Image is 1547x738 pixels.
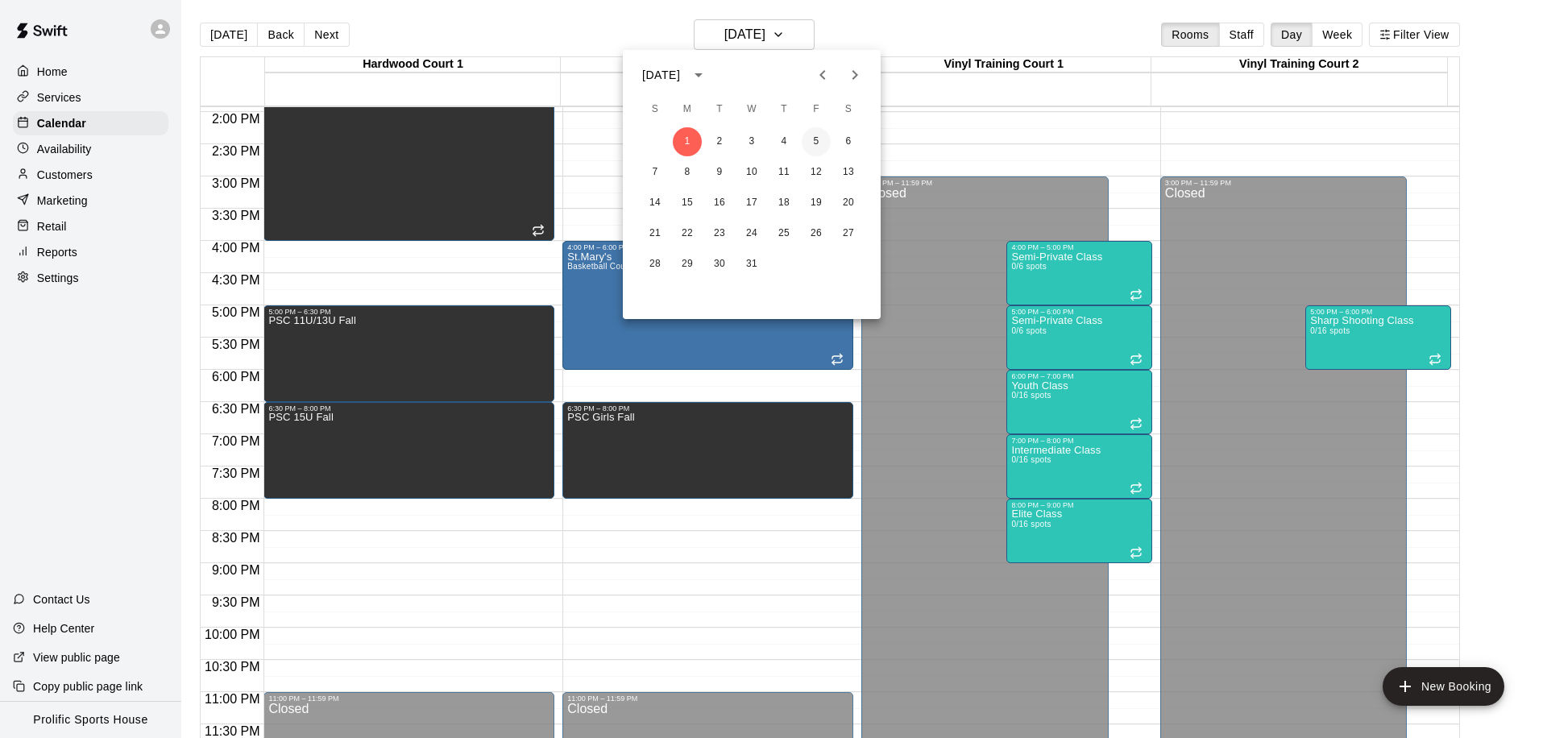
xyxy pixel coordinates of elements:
button: 26 [802,219,831,248]
span: Wednesday [737,93,766,126]
button: 30 [705,250,734,279]
button: 29 [673,250,702,279]
button: 4 [769,127,798,156]
button: 15 [673,189,702,218]
button: 5 [802,127,831,156]
button: 17 [737,189,766,218]
button: 9 [705,158,734,187]
button: 7 [641,158,670,187]
button: 31 [737,250,766,279]
button: 8 [673,158,702,187]
button: 14 [641,189,670,218]
span: Monday [673,93,702,126]
button: 6 [834,127,863,156]
button: 24 [737,219,766,248]
button: 25 [769,219,798,248]
button: 3 [737,127,766,156]
button: 12 [802,158,831,187]
button: 2 [705,127,734,156]
button: calendar view is open, switch to year view [685,61,712,89]
button: 11 [769,158,798,187]
span: Thursday [769,93,798,126]
button: Next month [839,59,871,91]
button: Previous month [807,59,839,91]
button: 28 [641,250,670,279]
button: 19 [802,189,831,218]
div: [DATE] [642,67,680,84]
span: Saturday [834,93,863,126]
button: 21 [641,219,670,248]
button: 18 [769,189,798,218]
button: 22 [673,219,702,248]
span: Friday [802,93,831,126]
button: 13 [834,158,863,187]
button: 10 [737,158,766,187]
button: 1 [673,127,702,156]
button: 27 [834,219,863,248]
span: Sunday [641,93,670,126]
button: 16 [705,189,734,218]
button: 23 [705,219,734,248]
button: 20 [834,189,863,218]
span: Tuesday [705,93,734,126]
